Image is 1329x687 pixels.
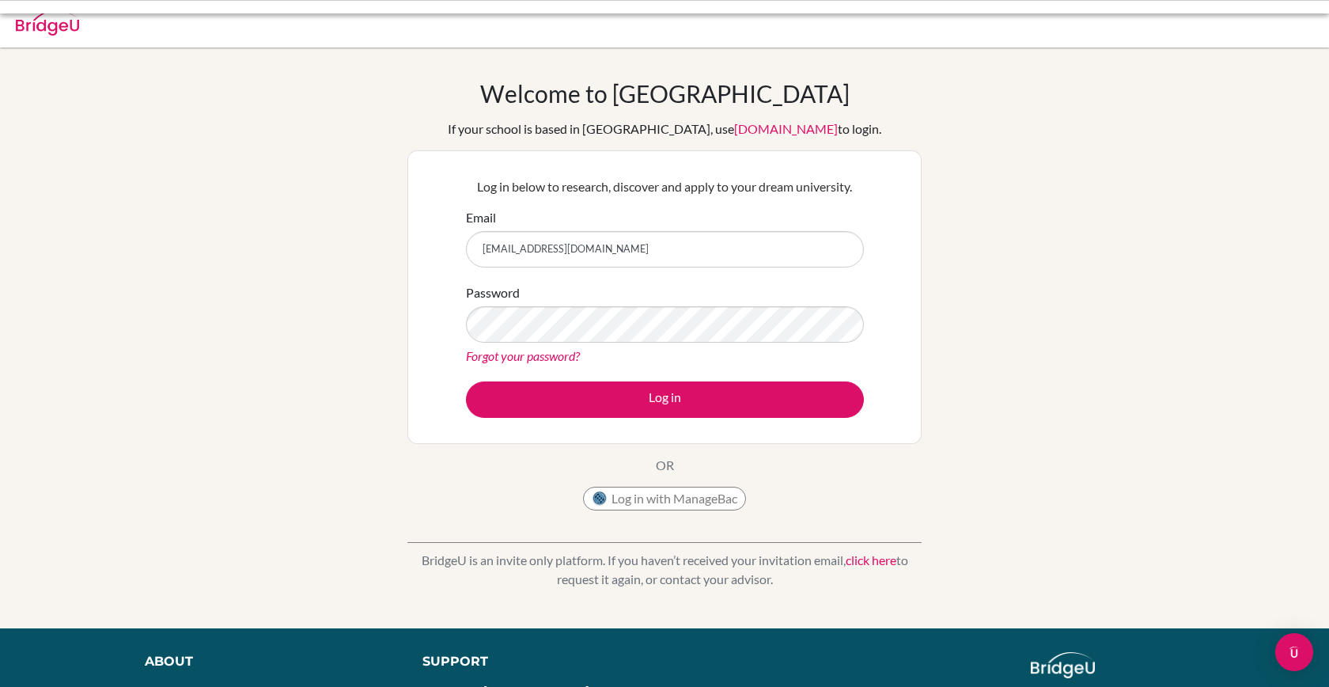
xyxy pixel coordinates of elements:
[145,652,387,671] div: About
[466,208,496,227] label: Email
[734,121,838,136] a: [DOMAIN_NAME]
[206,13,886,32] div: Invalid email or password.
[1031,652,1095,678] img: logo_white@2x-f4f0deed5e89b7ecb1c2cc34c3e3d731f90f0f143d5ea2071677605dd97b5244.png
[466,177,864,196] p: Log in below to research, discover and apply to your dream university.
[583,487,746,511] button: Log in with ManageBac
[846,552,896,567] a: click here
[466,348,580,363] a: Forgot your password?
[466,381,864,418] button: Log in
[480,79,850,108] h1: Welcome to [GEOGRAPHIC_DATA]
[466,283,520,302] label: Password
[16,10,79,36] img: Bridge-U
[422,652,647,671] div: Support
[407,551,922,589] p: BridgeU is an invite only platform. If you haven’t received your invitation email, to request it ...
[448,120,881,139] div: If your school is based in [GEOGRAPHIC_DATA], use to login.
[1275,633,1313,671] div: Open Intercom Messenger
[656,456,674,475] p: OR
